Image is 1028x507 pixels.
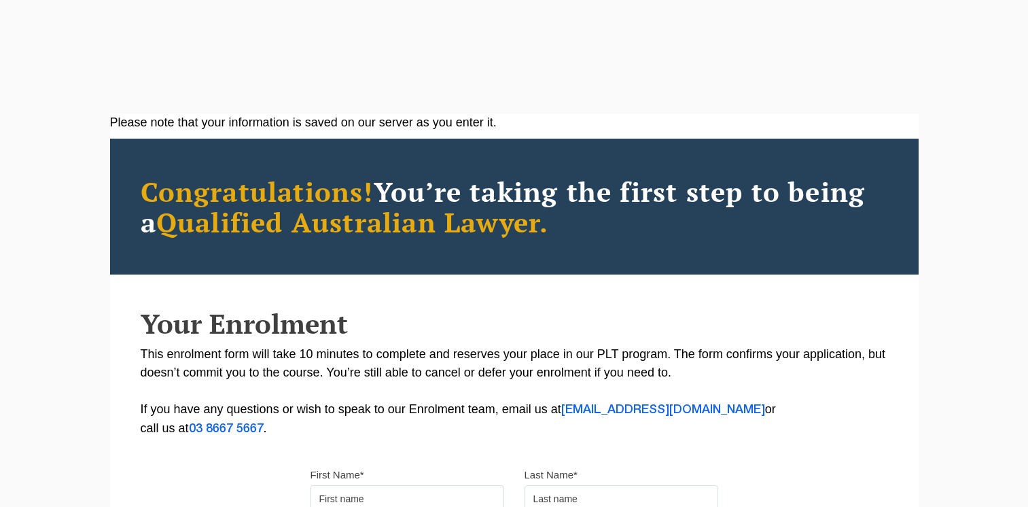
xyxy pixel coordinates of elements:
div: Please note that your information is saved on our server as you enter it. [110,113,919,132]
a: 03 8667 5667 [189,423,264,434]
span: Congratulations! [141,173,374,209]
h2: Your Enrolment [141,309,888,338]
span: Qualified Australian Lawyer. [156,204,549,240]
label: First Name* [311,468,364,482]
p: This enrolment form will take 10 minutes to complete and reserves your place in our PLT program. ... [141,345,888,438]
a: [EMAIL_ADDRESS][DOMAIN_NAME] [561,404,765,415]
h2: You’re taking the first step to being a [141,176,888,237]
label: Last Name* [525,468,578,482]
